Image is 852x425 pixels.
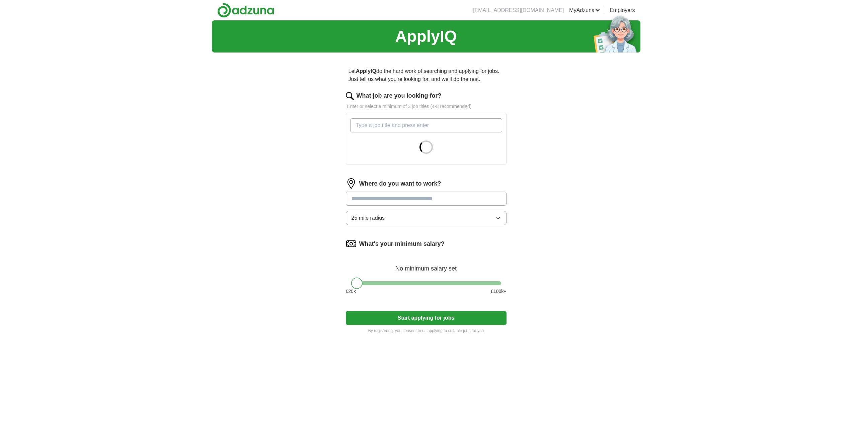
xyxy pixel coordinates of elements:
[346,65,507,86] p: Let do the hard work of searching and applying for jobs. Just tell us what you're looking for, an...
[346,311,507,325] button: Start applying for jobs
[357,91,442,100] label: What job are you looking for?
[346,257,507,273] div: No minimum salary set
[395,24,457,48] h1: ApplyIQ
[352,214,385,222] span: 25 mile radius
[346,103,507,110] p: Enter or select a minimum of 3 job titles (4-8 recommended)
[350,118,502,132] input: Type a job title and press enter
[491,288,506,295] span: £ 100 k+
[359,239,445,248] label: What's your minimum salary?
[610,6,635,14] a: Employers
[346,238,357,249] img: salary.png
[473,6,564,14] li: [EMAIL_ADDRESS][DOMAIN_NAME]
[346,178,357,189] img: location.png
[356,68,376,74] strong: ApplyIQ
[346,92,354,100] img: search.png
[569,6,600,14] a: MyAdzuna
[359,179,441,188] label: Where do you want to work?
[217,3,274,18] img: Adzuna logo
[346,328,507,334] p: By registering, you consent to us applying to suitable jobs for you
[346,211,507,225] button: 25 mile radius
[346,288,356,295] span: £ 20 k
